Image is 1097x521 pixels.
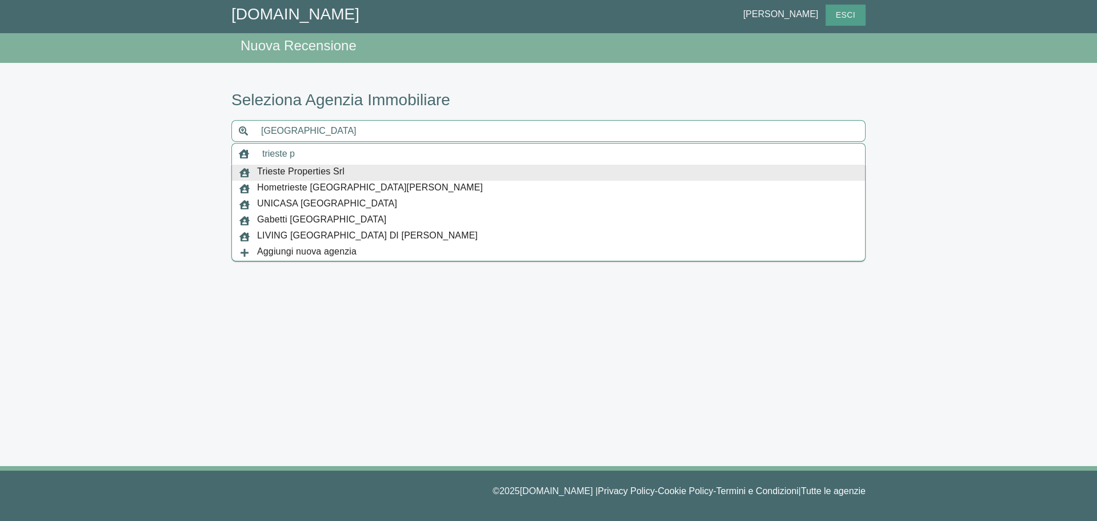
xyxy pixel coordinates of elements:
[231,90,866,110] h3: Seleziona Agenzia Immobiliare
[716,486,799,496] a: Termini e Condizioni
[257,197,397,213] span: UNICASA [GEOGRAPHIC_DATA]
[231,484,866,498] p: © 2025 [DOMAIN_NAME] | - - |
[257,181,483,197] span: Hometrieste [GEOGRAPHIC_DATA][PERSON_NAME]
[241,38,866,54] h4: Nuova Recensione
[257,213,386,229] span: Gabetti [GEOGRAPHIC_DATA]
[598,486,655,496] a: Privacy Policy
[254,120,866,142] input: Inserisci area di ricerca (Comune o Provincia)
[801,486,866,496] a: Tutte le agenzie
[257,245,357,261] span: Aggiungi nuova agenzia
[658,486,713,496] a: Cookie Policy
[257,165,345,181] span: Trieste Properties Srl
[830,8,861,22] span: Esci
[231,5,359,23] a: [DOMAIN_NAME]
[826,5,866,26] button: Esci
[255,143,866,165] input: Inserisci nome agenzia immobiliare
[257,229,478,245] span: LIVING [GEOGRAPHIC_DATA] DI [PERSON_NAME]
[743,9,823,19] span: [PERSON_NAME]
